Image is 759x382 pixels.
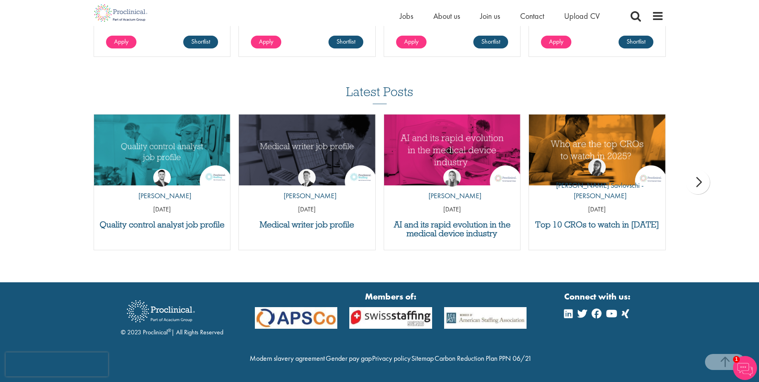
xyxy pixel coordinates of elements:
a: Apply [251,36,281,48]
a: Link to a post [94,115,230,185]
span: Apply [549,37,563,46]
p: [PERSON_NAME] [132,191,191,201]
a: Link to a post [529,115,665,185]
p: [DATE] [529,205,665,214]
p: [PERSON_NAME] Savlovschi - [PERSON_NAME] [529,180,665,201]
a: Apply [106,36,136,48]
p: [PERSON_NAME] [278,191,336,201]
iframe: reCAPTCHA [6,352,108,376]
p: [DATE] [94,205,230,214]
a: Jobs [400,11,413,21]
img: Top 10 CROs 2025 | Proclinical [529,115,665,185]
a: Apply [541,36,571,48]
a: Apply [396,36,427,48]
a: Shortlist [183,36,218,48]
span: Apply [259,37,273,46]
a: George Watson [PERSON_NAME] [278,169,336,205]
a: Upload CV [564,11,600,21]
img: Medical writer job profile [239,115,375,185]
a: Joshua Godden [PERSON_NAME] [132,169,191,205]
a: Shortlist [473,36,508,48]
span: Apply [404,37,419,46]
a: Shortlist [328,36,363,48]
img: Proclinical Recruitment [121,295,201,328]
a: Theodora Savlovschi - Wicks [PERSON_NAME] Savlovschi - [PERSON_NAME] [529,159,665,205]
a: AI and its rapid evolution in the medical device industry [388,220,517,238]
a: Modern slavery agreement [250,354,325,363]
a: Medical writer job profile [243,220,371,229]
img: Theodora Savlovschi - Wicks [588,159,606,176]
a: Privacy policy [372,354,411,363]
img: AI and Its Impact on the Medical Device Industry | Proclinical [384,115,521,185]
img: Chatbot [733,356,757,380]
img: quality control analyst job profile [94,115,230,185]
img: Hannah Burke [443,169,461,187]
a: Carbon Reduction Plan PPN 06/21 [435,354,532,363]
a: Join us [480,11,500,21]
span: Apply [114,37,128,46]
strong: Members of: [255,290,527,303]
div: next [686,170,710,194]
div: © 2023 Proclinical | All Rights Reserved [121,294,223,337]
a: Shortlist [619,36,653,48]
a: Link to a post [239,115,375,185]
a: Link to a post [384,115,521,185]
strong: Connect with us: [564,290,632,303]
a: Contact [520,11,544,21]
sup: ® [168,327,171,334]
a: Gender pay gap [326,354,372,363]
img: George Watson [298,169,316,187]
p: [DATE] [239,205,375,214]
a: Quality control analyst job profile [98,220,226,229]
h3: Latest Posts [346,85,413,104]
a: Top 10 CROs to watch in [DATE] [533,220,661,229]
span: 1 [733,356,740,363]
img: Joshua Godden [153,169,171,187]
img: APSCo [343,307,438,329]
a: Hannah Burke [PERSON_NAME] [423,169,481,205]
img: APSCo [438,307,533,329]
p: [DATE] [384,205,521,214]
p: [PERSON_NAME] [423,191,481,201]
a: About us [433,11,460,21]
a: Sitemap [411,354,434,363]
img: APSCo [249,307,344,329]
